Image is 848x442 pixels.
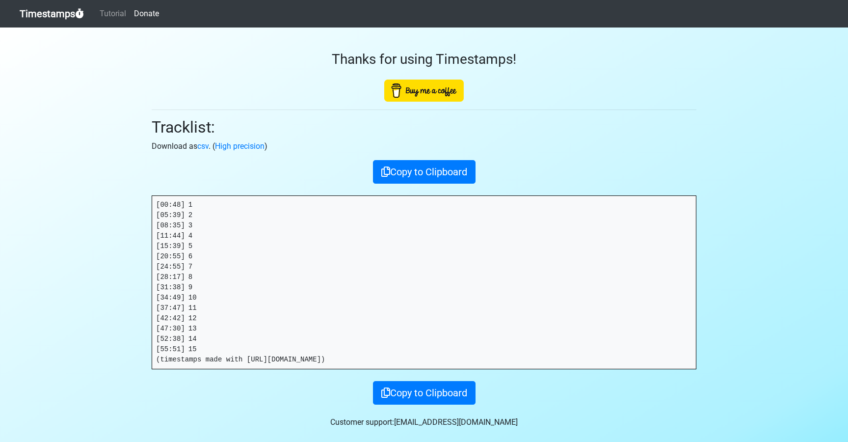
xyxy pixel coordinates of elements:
a: csv [197,141,209,151]
button: Copy to Clipboard [373,160,476,184]
button: Copy to Clipboard [373,381,476,405]
a: Tutorial [96,4,130,24]
h3: Thanks for using Timestamps! [152,51,696,68]
h2: Tracklist: [152,118,696,137]
a: Timestamps [20,4,84,24]
p: Download as . ( ) [152,140,696,152]
pre: [00:48] 1 [05:39] 2 [08:35] 3 [11:44] 4 [15:39] 5 [20:55] 6 [24:55] 7 [28:17] 8 [31:38] 9 [34:49]... [152,196,696,369]
img: Buy Me A Coffee [384,80,464,102]
a: High precision [215,141,265,151]
a: Donate [130,4,163,24]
